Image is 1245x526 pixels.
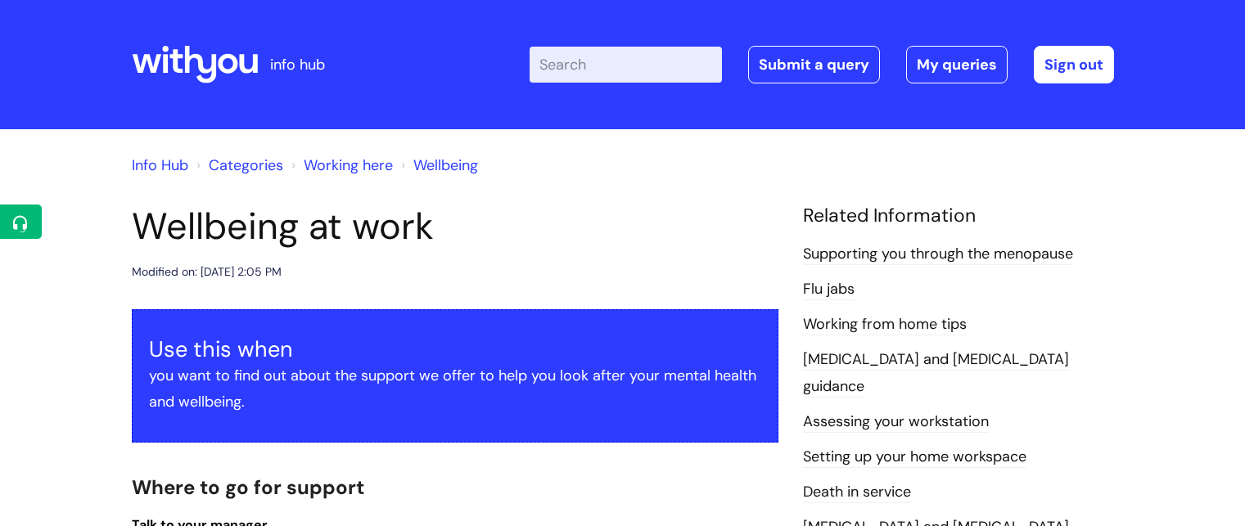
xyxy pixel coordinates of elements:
[132,155,188,175] a: Info Hub
[803,279,855,300] a: Flu jabs
[287,152,393,178] li: Working here
[530,46,1114,83] div: | -
[132,262,282,282] div: Modified on: [DATE] 2:05 PM
[149,336,761,362] h3: Use this when
[530,47,722,83] input: Search
[803,244,1073,265] a: Supporting you through the menopause
[803,447,1026,468] a: Setting up your home workspace
[397,152,478,178] li: Wellbeing
[270,52,325,78] p: info hub
[748,46,880,83] a: Submit a query
[132,474,364,500] span: Where to go for support
[304,155,393,175] a: Working here
[192,152,283,178] li: Solution home
[803,314,967,335] a: Working from home tips
[803,482,911,503] a: Death in service
[132,205,778,249] h1: Wellbeing at work
[413,155,478,175] a: Wellbeing
[1034,46,1114,83] a: Sign out
[803,349,1069,397] a: [MEDICAL_DATA] and [MEDICAL_DATA] guidance
[906,46,1008,83] a: My queries
[803,205,1114,227] h4: Related Information
[149,362,761,416] p: you want to find out about the support we offer to help you look after your mental health and wel...
[803,411,989,433] a: Assessing your workstation
[209,155,283,175] a: Categories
